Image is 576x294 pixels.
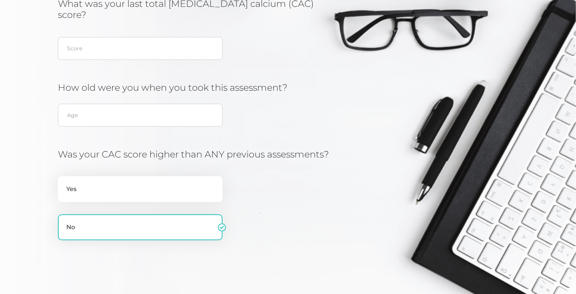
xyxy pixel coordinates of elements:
h3: How old were you when you took this assessment? [58,82,334,93]
input: 0 - 3000 [58,37,222,60]
input: 18 - 90 [58,104,222,127]
label: Yes [58,176,222,202]
h3: Was your CAC score higher than ANY previous assessments? [58,149,334,160]
label: No [58,214,222,240]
